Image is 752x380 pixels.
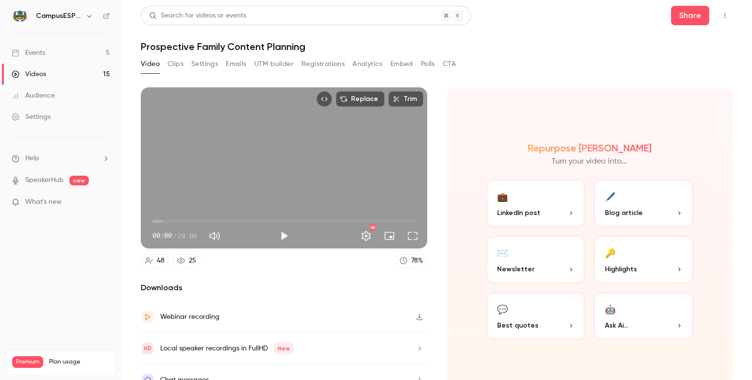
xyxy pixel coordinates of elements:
button: Embed [390,56,413,72]
span: Ask Ai... [605,320,628,330]
p: Turn your video into... [551,156,627,167]
button: Turn on miniplayer [380,226,399,246]
span: Plan usage [49,358,109,366]
button: 🔑Highlights [593,235,694,284]
li: help-dropdown-opener [12,153,110,164]
h6: CampusESP Academy [36,11,82,21]
button: ✉️Newsletter [485,235,586,284]
button: Embed video [317,91,332,107]
button: CTA [443,56,456,72]
div: 78 % [411,256,423,266]
span: Newsletter [497,264,535,274]
div: Settings [12,112,50,122]
span: Premium [12,356,43,368]
a: 48 [141,254,169,267]
button: 💼LinkedIn post [485,179,586,228]
button: Share [671,6,709,25]
div: Local speaker recordings in FullHD [160,343,294,354]
button: Analytics [352,56,383,72]
button: Clips [167,56,184,72]
span: Help [25,153,39,164]
span: LinkedIn post [497,208,540,218]
span: 29:06 [178,231,197,241]
div: Audience [12,91,55,100]
div: 🖊️ [605,189,616,204]
h1: Prospective Family Content Planning [141,41,733,52]
div: 🤖 [605,301,616,316]
button: Trim [388,91,423,107]
img: CampusESP Academy [12,8,28,24]
div: 25 [189,256,196,266]
button: Top Bar Actions [717,8,733,23]
span: / [173,231,177,241]
button: 💬Best quotes [485,292,586,340]
iframe: Noticeable Trigger [98,198,110,207]
a: 25 [173,254,201,267]
button: Registrations [301,56,345,72]
div: Webinar recording [160,311,219,323]
h2: Repurpose [PERSON_NAME] [528,142,652,154]
a: 78% [395,254,427,267]
div: Search for videos or events [149,11,246,21]
button: Full screen [403,226,422,246]
button: Settings [356,226,376,246]
button: Video [141,56,160,72]
a: SpeakerHub [25,175,64,185]
span: Blog article [605,208,643,218]
span: new [69,176,89,185]
div: Videos [12,69,46,79]
div: HD [369,225,376,231]
button: Replace [336,91,384,107]
button: Play [274,226,294,246]
div: 💼 [497,189,508,204]
span: What's new [25,197,62,207]
span: New [274,343,294,354]
div: 00:00 [152,231,197,241]
span: 00:00 [152,231,172,241]
span: Best quotes [497,320,538,330]
button: Settings [191,56,218,72]
div: 🔑 [605,245,616,260]
div: Events [12,48,45,58]
button: UTM builder [254,56,294,72]
h2: Downloads [141,282,427,294]
button: Emails [226,56,246,72]
div: 💬 [497,301,508,316]
div: ✉️ [497,245,508,260]
button: Mute [205,226,224,246]
button: Polls [421,56,435,72]
span: Highlights [605,264,637,274]
button: 🖊️Blog article [593,179,694,228]
div: 48 [157,256,165,266]
button: 🤖Ask Ai... [593,292,694,340]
